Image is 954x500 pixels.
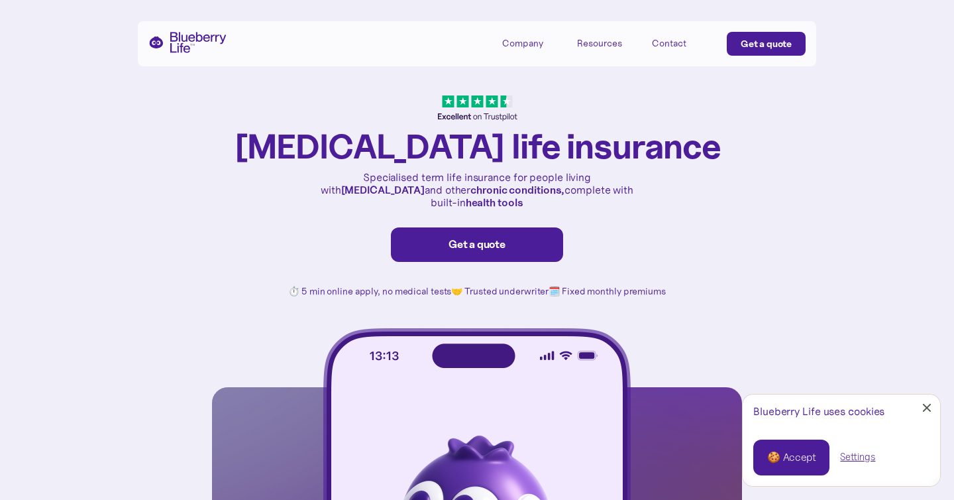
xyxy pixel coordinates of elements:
a: Settings [840,450,875,464]
a: Close Cookie Popup [914,395,940,421]
div: Company [502,32,562,54]
div: Contact [652,38,686,49]
div: Get a quote [741,37,792,50]
a: home [148,32,227,53]
div: Blueberry Life uses cookies [753,405,929,418]
a: Get a quote [391,227,563,262]
a: Get a quote [727,32,806,56]
div: Company [502,38,543,49]
strong: [MEDICAL_DATA] [341,183,425,196]
a: Contact [652,32,712,54]
div: 🍪 Accept [767,450,816,465]
strong: chronic conditions, [470,183,564,196]
div: Resources [577,38,622,49]
p: Specialised term life insurance for people living with and other complete with built-in [318,171,636,210]
strong: health tools [466,196,523,209]
a: 🍪 Accept [753,440,829,475]
p: ⏱️ 5 min online apply, no medical tests 🤝 Trusted underwriter 🗓️ Fixed monthly premiums [288,286,666,297]
div: Resources [577,32,637,54]
div: Get a quote [405,238,549,251]
h1: [MEDICAL_DATA] life insurance [233,128,721,164]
